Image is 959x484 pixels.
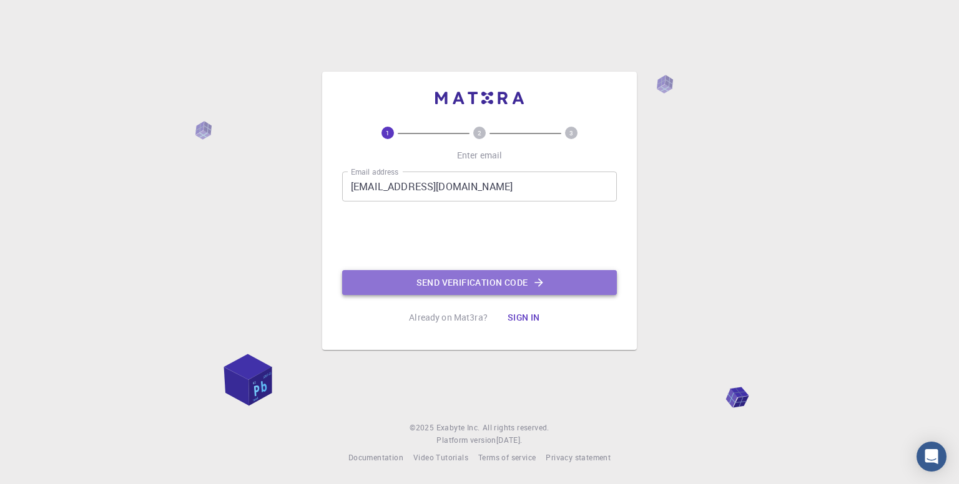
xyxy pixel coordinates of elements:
[342,270,617,295] button: Send verification code
[410,422,436,434] span: © 2025
[457,149,503,162] p: Enter email
[436,422,480,432] span: Exabyte Inc.
[348,452,403,464] a: Documentation
[351,167,398,177] label: Email address
[546,452,611,462] span: Privacy statement
[386,128,390,137] text: 1
[498,305,550,330] button: Sign in
[478,452,536,462] span: Terms of service
[409,311,488,324] p: Already on Mat3ra?
[496,435,523,445] span: [DATE] .
[478,452,536,464] a: Terms of service
[436,422,480,434] a: Exabyte Inc.
[413,452,468,462] span: Video Tutorials
[385,211,574,260] iframe: reCAPTCHA
[483,422,549,434] span: All rights reserved.
[917,442,947,472] div: Open Intercom Messenger
[496,434,523,447] a: [DATE].
[413,452,468,464] a: Video Tutorials
[348,452,403,462] span: Documentation
[478,128,481,137] text: 2
[546,452,611,464] a: Privacy statement
[436,434,496,447] span: Platform version
[569,128,573,137] text: 3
